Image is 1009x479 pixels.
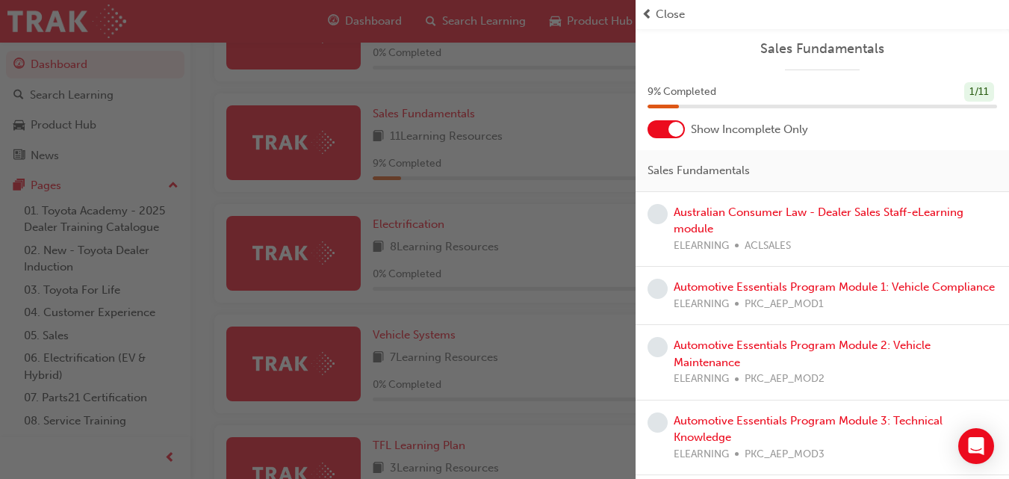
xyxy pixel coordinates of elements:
a: Sales Fundamentals [648,40,997,58]
span: learningRecordVerb_NONE-icon [648,337,668,357]
span: PKC_AEP_MOD2 [745,371,825,388]
a: Automotive Essentials Program Module 2: Vehicle Maintenance [674,339,931,369]
span: ELEARNING [674,446,729,463]
button: prev-iconClose [642,6,1003,23]
span: prev-icon [642,6,653,23]
a: Australian Consumer Law - Dealer Sales Staff-eLearning module [674,205,963,236]
span: ELEARNING [674,371,729,388]
span: learningRecordVerb_NONE-icon [648,279,668,299]
span: 9 % Completed [648,84,716,101]
span: ELEARNING [674,238,729,255]
span: Sales Fundamentals [648,162,750,179]
div: Open Intercom Messenger [958,428,994,464]
span: learningRecordVerb_NONE-icon [648,412,668,433]
span: Show Incomplete Only [691,121,808,138]
div: 1 / 11 [964,82,994,102]
a: Automotive Essentials Program Module 3: Technical Knowledge [674,414,943,445]
span: PKC_AEP_MOD3 [745,446,825,463]
span: PKC_AEP_MOD1 [745,296,824,313]
a: Automotive Essentials Program Module 1: Vehicle Compliance [674,280,995,294]
span: learningRecordVerb_NONE-icon [648,204,668,224]
span: ELEARNING [674,296,729,313]
span: Close [656,6,685,23]
span: ACLSALES [745,238,791,255]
